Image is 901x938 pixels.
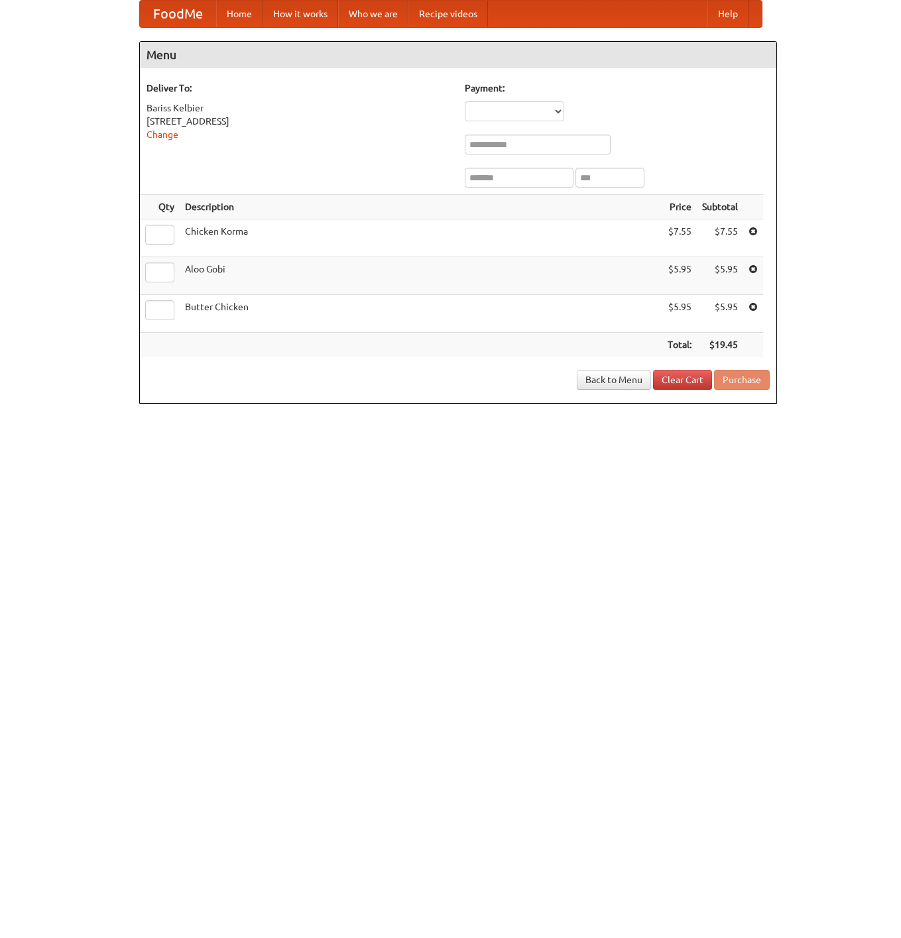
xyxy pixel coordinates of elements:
[697,195,743,219] th: Subtotal
[147,82,451,95] h5: Deliver To:
[338,1,408,27] a: Who we are
[577,370,651,390] a: Back to Menu
[147,129,178,140] a: Change
[465,82,770,95] h5: Payment:
[653,370,712,390] a: Clear Cart
[662,295,697,333] td: $5.95
[216,1,263,27] a: Home
[662,195,697,219] th: Price
[662,257,697,295] td: $5.95
[140,1,216,27] a: FoodMe
[714,370,770,390] button: Purchase
[180,219,662,257] td: Chicken Korma
[140,195,180,219] th: Qty
[263,1,338,27] a: How it works
[408,1,488,27] a: Recipe videos
[180,195,662,219] th: Description
[147,101,451,115] div: Bariss Kelbier
[697,295,743,333] td: $5.95
[180,257,662,295] td: Aloo Gobi
[662,219,697,257] td: $7.55
[140,42,776,68] h4: Menu
[697,257,743,295] td: $5.95
[180,295,662,333] td: Butter Chicken
[697,333,743,357] th: $19.45
[662,333,697,357] th: Total:
[707,1,749,27] a: Help
[147,115,451,128] div: [STREET_ADDRESS]
[697,219,743,257] td: $7.55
